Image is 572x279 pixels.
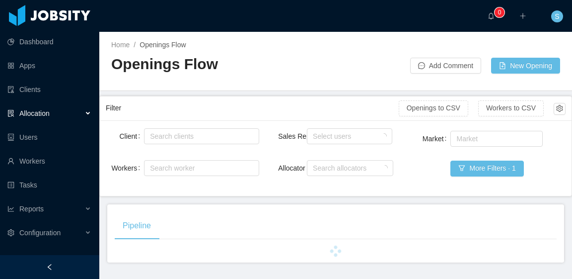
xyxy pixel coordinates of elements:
i: icon: line-chart [7,205,14,212]
h2: Openings Flow [111,54,336,75]
button: Openings to CSV [399,100,468,116]
a: icon: profileTasks [7,175,91,195]
a: icon: pie-chartDashboard [7,32,91,52]
input: Sales Rep [310,130,315,142]
i: icon: plus [519,12,526,19]
input: Allocator [310,162,315,174]
span: / [134,41,136,49]
div: Search clients [150,131,248,141]
input: Market [453,133,459,145]
input: Client [147,130,152,142]
span: Allocation [19,109,50,117]
div: Select users [313,131,382,141]
div: Pipeline [115,212,159,240]
button: icon: filterMore Filters · 1 [450,161,523,177]
span: Reports [19,205,44,213]
button: Workers to CSV [478,100,544,116]
label: Sales Rep [278,132,317,140]
button: icon: messageAdd Comment [410,58,481,74]
label: Allocator [278,164,312,172]
div: Search allocators [313,163,383,173]
input: Workers [147,162,152,174]
i: icon: setting [7,229,14,236]
button: icon: setting [554,103,566,115]
a: icon: robotUsers [7,127,91,147]
i: icon: solution [7,110,14,117]
span: Openings Flow [140,41,186,49]
a: icon: appstoreApps [7,56,91,76]
i: icon: loading [381,133,387,140]
label: Client [119,132,144,140]
i: icon: bell [488,12,495,19]
button: icon: file-addNew Opening [491,58,560,74]
a: icon: userWorkers [7,151,91,171]
i: icon: loading [382,165,388,172]
sup: 0 [495,7,504,17]
div: Search worker [150,163,244,173]
a: icon: auditClients [7,80,91,99]
a: Home [111,41,130,49]
label: Workers [111,164,144,172]
div: Market [456,134,532,144]
div: Filter [106,99,399,117]
span: Configuration [19,229,61,237]
label: Market [423,135,451,143]
span: S [555,10,559,22]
